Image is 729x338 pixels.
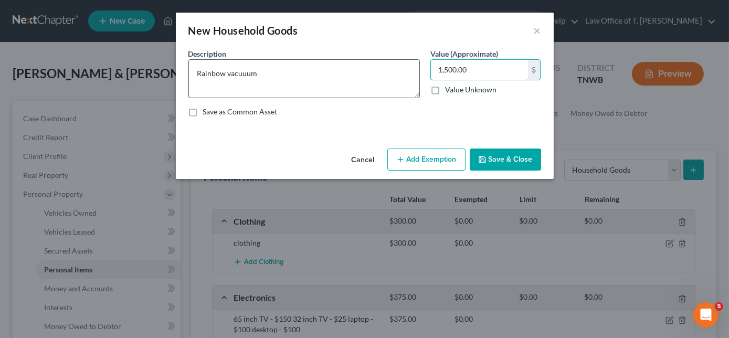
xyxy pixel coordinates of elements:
input: 0.00 [431,60,528,80]
label: Save as Common Asset [203,107,278,117]
div: $ [528,60,541,80]
button: Cancel [343,150,383,171]
label: Value (Approximate) [430,48,498,59]
button: × [534,24,541,37]
button: Add Exemption [387,149,466,171]
label: Value Unknown [445,85,496,95]
span: Description [188,49,227,58]
span: 5 [715,302,723,311]
div: New Household Goods [188,23,298,38]
iframe: Intercom live chat [693,302,719,328]
button: Save & Close [470,149,541,171]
